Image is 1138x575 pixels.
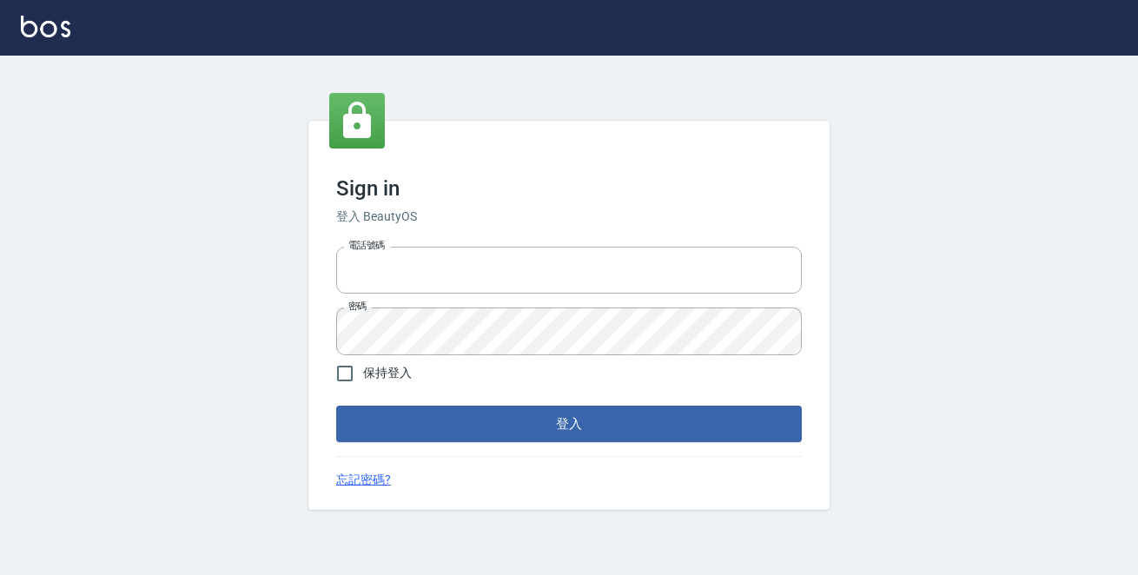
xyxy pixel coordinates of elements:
span: 保持登入 [363,364,412,382]
img: Logo [21,16,70,37]
a: 忘記密碼? [336,471,391,489]
label: 電話號碼 [348,239,385,252]
label: 密碼 [348,300,367,313]
h6: 登入 BeautyOS [336,208,802,226]
button: 登入 [336,406,802,442]
h3: Sign in [336,176,802,201]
